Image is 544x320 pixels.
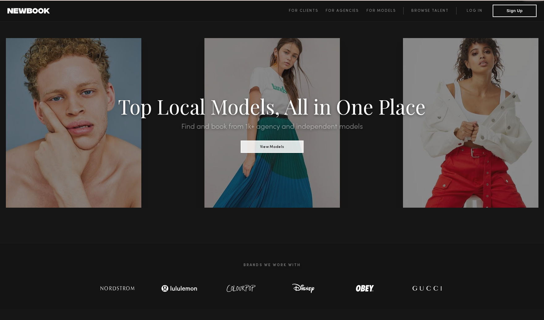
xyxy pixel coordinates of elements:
[289,9,318,13] span: For Clients
[241,141,303,153] button: View Models
[493,5,537,17] button: Sign Up
[41,123,503,131] h2: Find and book from 1k+ agency and independent models
[41,97,503,116] h1: Top Local Models, All in One Place
[158,282,201,295] img: logo-lulu.svg
[221,282,261,295] img: logo-colour-pop.svg
[407,282,447,295] img: logo-gucci.svg
[96,282,139,295] img: logo-nordstrom.svg
[456,7,493,15] a: Log in
[87,256,458,275] h2: Brands We Work With
[403,7,456,15] a: Browse Talent
[345,282,385,295] img: logo-obey.svg
[289,7,326,15] a: For Clients
[326,7,366,15] a: For Agencies
[283,282,323,295] img: logo-disney.svg
[366,7,404,15] a: For Models
[326,9,359,13] span: For Agencies
[241,143,303,149] a: View Models
[366,9,396,13] span: For Models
